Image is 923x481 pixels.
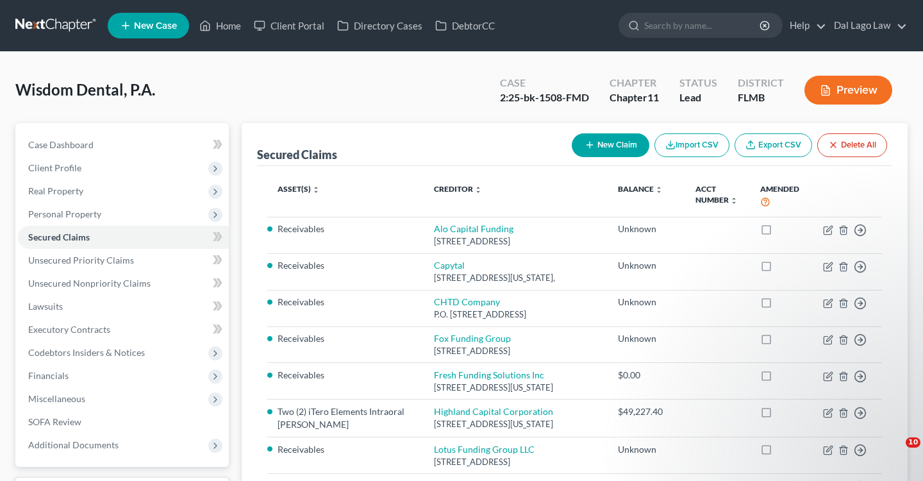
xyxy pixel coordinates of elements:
[434,406,553,417] a: Highland Capital Corporation
[434,382,597,394] div: [STREET_ADDRESS][US_STATE]
[654,133,729,157] button: Import CSV
[28,324,110,335] span: Executory Contracts
[28,393,85,404] span: Miscellaneous
[618,332,675,345] div: Unknown
[278,184,320,194] a: Asset(s) unfold_more
[618,443,675,456] div: Unknown
[644,13,761,37] input: Search by name...
[572,133,649,157] button: New Claim
[28,232,90,242] span: Secured Claims
[474,186,482,194] i: unfold_more
[278,259,413,272] li: Receivables
[278,405,413,431] li: Two (2) iTero Elements Intraoral [PERSON_NAME]
[312,186,320,194] i: unfold_more
[18,133,229,156] a: Case Dashboard
[879,437,910,468] iframe: Intercom live chat
[679,90,717,105] div: Lead
[827,14,907,37] a: Dal Lago Law
[434,308,597,321] div: P.O. [STREET_ADDRESS]
[618,369,675,382] div: $0.00
[610,76,659,90] div: Chapter
[28,139,94,150] span: Case Dashboard
[15,80,155,99] span: Wisdom Dental, P.A.
[434,369,544,380] a: Fresh Funding Solutions Inc
[247,14,331,37] a: Client Portal
[817,133,887,157] button: Delete All
[695,184,738,205] a: Acct Number unfold_more
[28,185,83,196] span: Real Property
[28,347,145,358] span: Codebtors Insiders & Notices
[434,418,597,430] div: [STREET_ADDRESS][US_STATE]
[28,301,63,312] span: Lawsuits
[434,333,511,344] a: Fox Funding Group
[783,14,826,37] a: Help
[434,345,597,357] div: [STREET_ADDRESS]
[906,437,920,448] span: 10
[618,296,675,308] div: Unknown
[28,162,81,173] span: Client Profile
[618,184,663,194] a: Balance unfold_more
[278,443,413,456] li: Receivables
[28,208,101,219] span: Personal Property
[331,14,429,37] a: Directory Cases
[618,259,675,272] div: Unknown
[278,296,413,308] li: Receivables
[18,318,229,341] a: Executory Contracts
[278,223,413,235] li: Receivables
[28,439,119,450] span: Additional Documents
[134,21,177,31] span: New Case
[434,444,535,455] a: Lotus Funding Group LLC
[735,133,812,157] a: Export CSV
[804,76,892,105] button: Preview
[434,260,465,271] a: Capytal
[738,76,784,90] div: District
[610,90,659,105] div: Chapter
[434,296,500,307] a: CHTD Company
[434,235,597,248] div: [STREET_ADDRESS]
[500,90,589,105] div: 2:25-bk-1508-FMD
[730,197,738,205] i: unfold_more
[278,332,413,345] li: Receivables
[257,147,337,162] div: Secured Claims
[278,369,413,382] li: Receivables
[18,295,229,318] a: Lawsuits
[647,91,659,103] span: 11
[434,184,482,194] a: Creditor unfold_more
[618,223,675,235] div: Unknown
[18,249,229,272] a: Unsecured Priority Claims
[750,176,813,217] th: Amended
[18,410,229,434] a: SOFA Review
[28,416,81,427] span: SOFA Review
[28,255,134,266] span: Unsecured Priority Claims
[655,186,663,194] i: unfold_more
[500,76,589,90] div: Case
[738,90,784,105] div: FLMB
[18,272,229,295] a: Unsecured Nonpriority Claims
[28,278,151,289] span: Unsecured Nonpriority Claims
[434,223,513,234] a: Alo Capital Funding
[18,226,229,249] a: Secured Claims
[434,456,597,468] div: [STREET_ADDRESS]
[434,272,597,284] div: [STREET_ADDRESS][US_STATE],
[28,370,69,381] span: Financials
[618,405,675,418] div: $49,227.40
[679,76,717,90] div: Status
[193,14,247,37] a: Home
[429,14,501,37] a: DebtorCC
